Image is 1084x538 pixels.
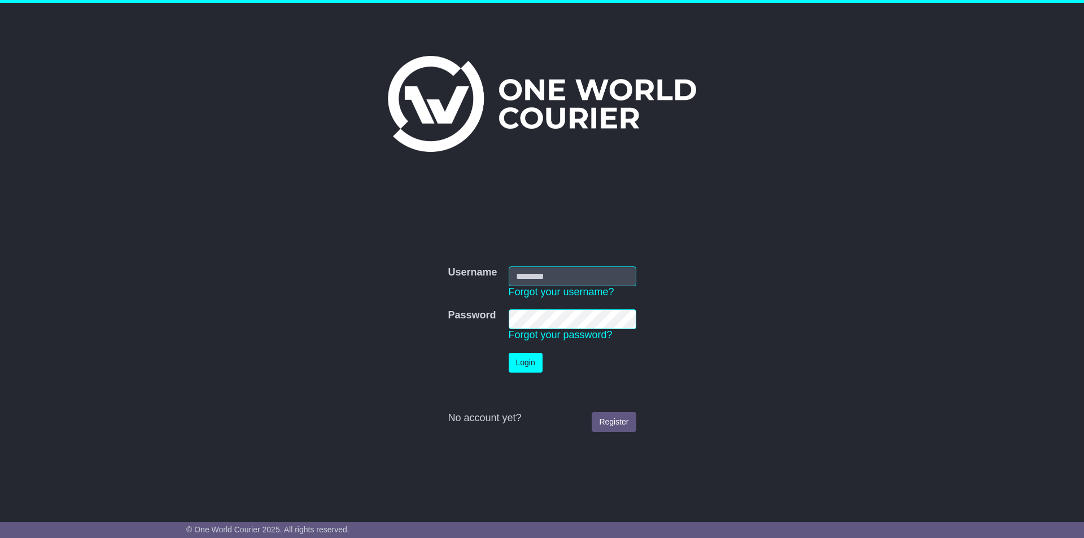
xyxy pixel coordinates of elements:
div: No account yet? [448,412,636,425]
label: Password [448,309,496,322]
a: Register [592,412,636,432]
img: One World [388,56,696,152]
a: Forgot your password? [509,329,613,340]
a: Forgot your username? [509,286,614,298]
span: © One World Courier 2025. All rights reserved. [186,525,349,534]
label: Username [448,266,497,279]
button: Login [509,353,543,373]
